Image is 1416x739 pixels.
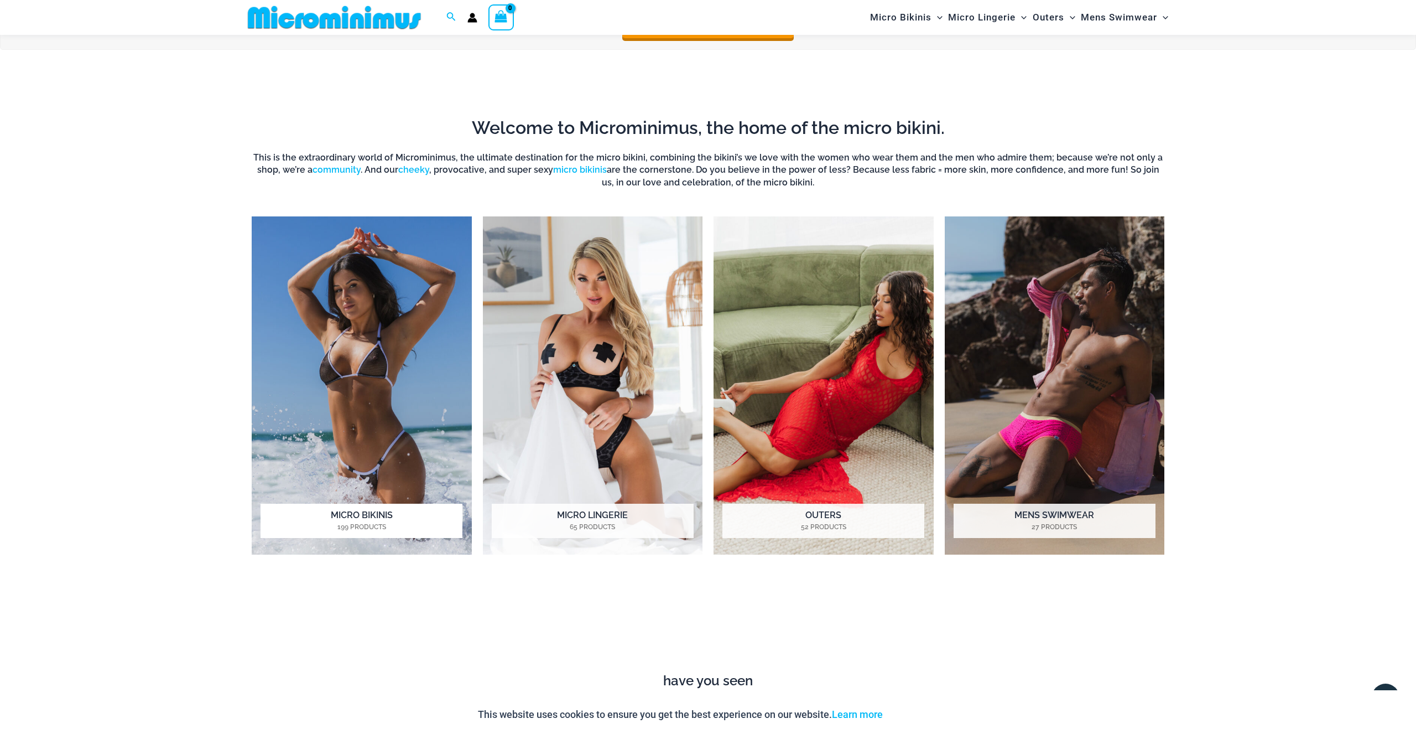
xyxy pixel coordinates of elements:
[313,164,361,175] a: community
[867,3,945,32] a: Micro BikinisMenu ToggleMenu Toggle
[931,3,943,32] span: Menu Toggle
[954,504,1155,538] h2: Mens Swimwear
[954,522,1155,532] mark: 27 Products
[832,709,883,720] a: Learn more
[492,522,694,532] mark: 65 Products
[722,504,924,538] h2: Outers
[1081,3,1157,32] span: Mens Swimwear
[483,216,703,555] img: Micro Lingerie
[1078,3,1171,32] a: Mens SwimwearMenu ToggleMenu Toggle
[1157,3,1168,32] span: Menu Toggle
[488,4,514,30] a: View Shopping Cart, empty
[483,216,703,555] a: Visit product category Micro Lingerie
[252,216,472,555] img: Micro Bikinis
[1064,3,1075,32] span: Menu Toggle
[1030,3,1078,32] a: OutersMenu ToggleMenu Toggle
[866,2,1173,33] nav: Site Navigation
[243,673,1173,689] h4: have you seen
[1016,3,1027,32] span: Menu Toggle
[261,522,462,532] mark: 199 Products
[478,706,883,723] p: This website uses cookies to ensure you get the best experience on our website.
[467,13,477,23] a: Account icon link
[261,504,462,538] h2: Micro Bikinis
[722,522,924,532] mark: 52 Products
[948,3,1016,32] span: Micro Lingerie
[553,164,607,175] a: micro bikinis
[492,504,694,538] h2: Micro Lingerie
[252,152,1164,189] h6: This is the extraordinary world of Microminimus, the ultimate destination for the micro bikini, c...
[891,701,938,728] button: Accept
[252,216,472,555] a: Visit product category Micro Bikinis
[252,116,1164,139] h2: Welcome to Microminimus, the home of the micro bikini.
[252,584,1164,667] iframe: TrustedSite Certified
[398,164,429,175] a: cheeky
[945,216,1165,555] a: Visit product category Mens Swimwear
[870,3,931,32] span: Micro Bikinis
[945,216,1165,555] img: Mens Swimwear
[446,11,456,24] a: Search icon link
[714,216,934,555] img: Outers
[945,3,1029,32] a: Micro LingerieMenu ToggleMenu Toggle
[1033,3,1064,32] span: Outers
[243,5,425,30] img: MM SHOP LOGO FLAT
[714,216,934,555] a: Visit product category Outers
